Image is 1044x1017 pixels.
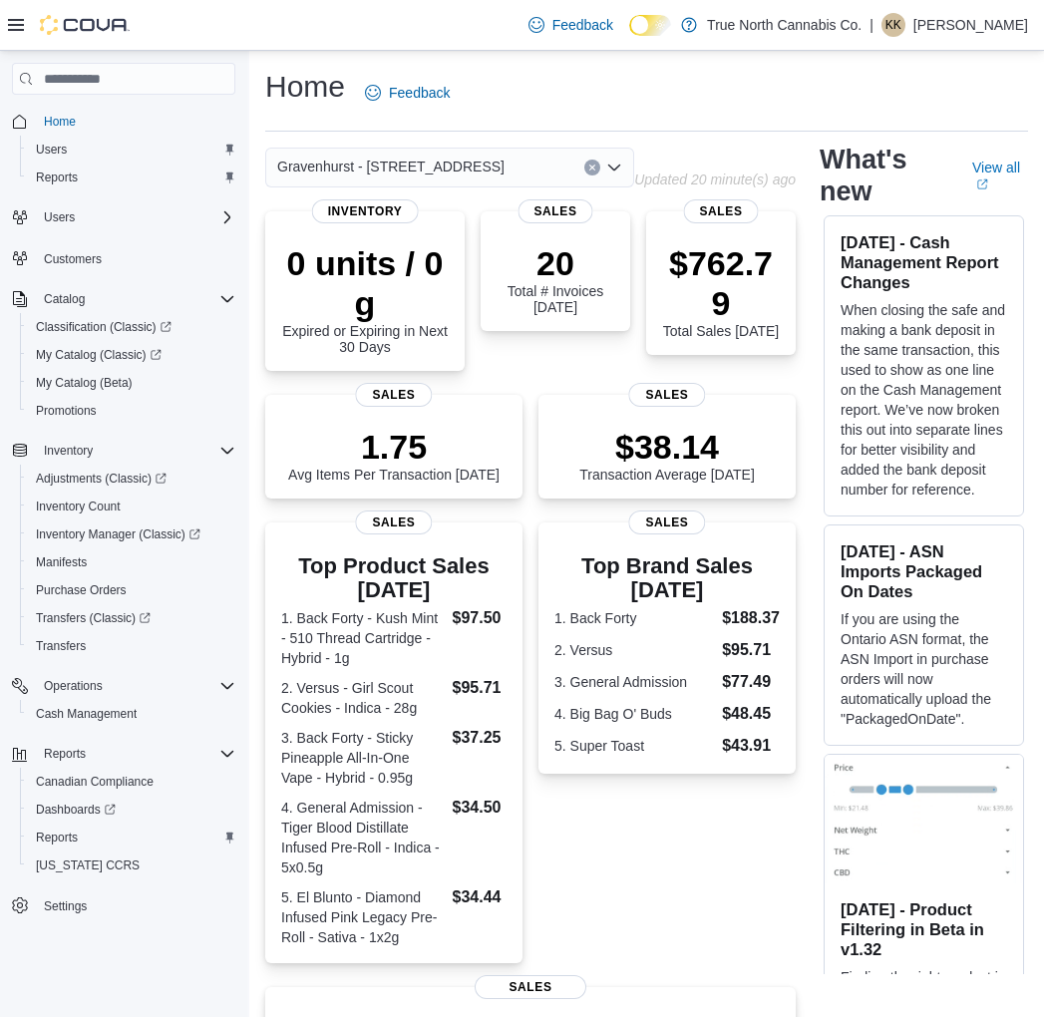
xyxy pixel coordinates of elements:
a: Feedback [521,5,621,45]
p: [PERSON_NAME] [913,13,1028,37]
span: My Catalog (Classic) [28,343,235,367]
p: 0 units / 0 g [281,243,449,323]
span: Adjustments (Classic) [28,467,235,491]
dd: $48.45 [722,702,780,726]
span: Transfers (Classic) [36,610,151,626]
span: KK [885,13,901,37]
h3: Top Product Sales [DATE] [281,554,507,602]
span: Inventory Manager (Classic) [36,526,200,542]
span: Customers [36,245,235,270]
span: Dashboards [28,798,235,822]
span: Washington CCRS [28,853,235,877]
div: Transaction Average [DATE] [579,427,755,483]
span: [US_STATE] CCRS [36,857,140,873]
p: True North Cannabis Co. [707,13,862,37]
img: Cova [40,15,130,35]
button: Clear input [584,160,600,175]
span: Sales [355,383,432,407]
a: Transfers [28,634,94,658]
span: Customers [44,251,102,267]
h3: [DATE] - Cash Management Report Changes [841,232,1007,292]
span: Operations [44,678,103,694]
span: Reports [36,742,235,766]
button: Customers [4,243,243,272]
span: Users [44,209,75,225]
a: Settings [36,894,95,918]
a: Classification (Classic) [20,313,243,341]
dd: $37.25 [453,726,508,750]
a: Reports [28,166,86,189]
a: Reports [28,826,86,849]
button: Reports [20,824,243,851]
span: Sales [684,199,759,223]
button: Promotions [20,397,243,425]
div: Kaylha Koskinen [881,13,905,37]
p: 1.75 [288,427,500,467]
span: Gravenhurst - [STREET_ADDRESS] [277,155,505,178]
span: Users [28,138,235,162]
dd: $95.71 [453,676,508,700]
button: Cash Management [20,700,243,728]
button: Canadian Compliance [20,768,243,796]
dt: 4. Big Bag O' Buds [554,704,714,724]
button: Reports [4,740,243,768]
span: Cash Management [36,706,137,722]
dt: 2. Versus [554,640,714,660]
a: View allExternal link [972,160,1028,191]
span: Dark Mode [629,36,630,37]
button: Purchase Orders [20,576,243,604]
a: Purchase Orders [28,578,135,602]
dt: 3. General Admission [554,672,714,692]
span: Reports [36,169,78,185]
button: My Catalog (Beta) [20,369,243,397]
a: Promotions [28,399,105,423]
span: Catalog [36,287,235,311]
a: Transfers (Classic) [28,606,159,630]
button: Catalog [36,287,93,311]
div: Avg Items Per Transaction [DATE] [288,427,500,483]
span: Catalog [44,291,85,307]
button: Reports [36,742,94,766]
button: Transfers [20,632,243,660]
button: Manifests [20,548,243,576]
a: Dashboards [28,798,124,822]
a: Feedback [357,73,458,113]
a: Adjustments (Classic) [20,465,243,493]
a: Dashboards [20,796,243,824]
nav: Complex example [12,99,235,972]
span: Manifests [36,554,87,570]
span: Inventory [36,439,235,463]
dt: 4. General Admission - Tiger Blood Distillate Infused Pre-Roll - Indica - 5x0.5g [281,798,445,877]
span: Sales [628,383,705,407]
p: When closing the safe and making a bank deposit in the same transaction, this used to show as one... [841,300,1007,500]
button: Inventory Count [20,493,243,520]
dd: $34.50 [453,796,508,820]
p: 20 [497,243,614,283]
span: Home [44,114,76,130]
dd: $97.50 [453,606,508,630]
span: Reports [44,746,86,762]
button: Operations [4,672,243,700]
a: My Catalog (Classic) [28,343,170,367]
span: Settings [36,893,235,918]
span: Operations [36,674,235,698]
dt: 3. Back Forty - Sticky Pineapple All-In-One Vape - Hybrid - 0.95g [281,728,445,788]
span: Sales [519,199,593,223]
h2: What's new [820,144,948,207]
button: Inventory [4,437,243,465]
div: Total Sales [DATE] [662,243,780,339]
a: Transfers (Classic) [20,604,243,632]
button: Users [36,205,83,229]
div: Total # Invoices [DATE] [497,243,614,315]
span: Home [36,109,235,134]
span: Transfers (Classic) [28,606,235,630]
dt: 5. El Blunto - Diamond Infused Pink Legacy Pre-Roll - Sativa - 1x2g [281,887,445,947]
p: | [870,13,873,37]
dt: 1. Back Forty [554,608,714,628]
button: Home [4,107,243,136]
input: Dark Mode [629,15,671,36]
span: Canadian Compliance [28,770,235,794]
p: If you are using the Ontario ASN format, the ASN Import in purchase orders will now automatically... [841,609,1007,729]
button: Operations [36,674,111,698]
span: Feedback [552,15,613,35]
